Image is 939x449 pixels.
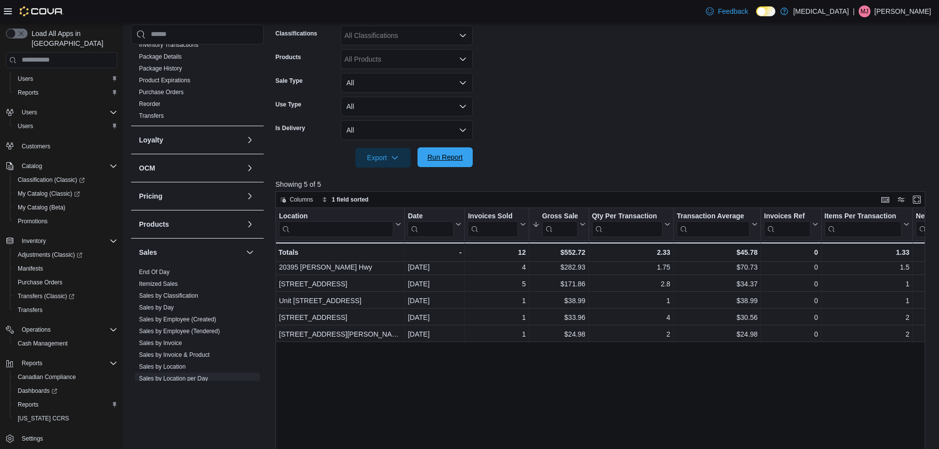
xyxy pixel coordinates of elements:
[139,316,216,323] a: Sales by Employee (Created)
[853,5,855,17] p: |
[18,160,46,172] button: Catalog
[764,211,818,237] button: Invoices Ref
[14,399,42,411] a: Reports
[14,202,117,213] span: My Catalog (Beta)
[532,278,585,290] div: $171.86
[18,106,41,118] button: Users
[355,148,411,168] button: Export
[14,188,84,200] a: My Catalog (Classic)
[764,261,818,273] div: 0
[139,88,184,96] span: Purchase Orders
[139,247,242,257] button: Sales
[591,278,670,290] div: 2.8
[18,324,117,336] span: Operations
[276,30,317,37] label: Classifications
[131,266,264,436] div: Sales
[279,278,401,290] div: [STREET_ADDRESS]
[14,338,71,349] a: Cash Management
[824,211,902,221] div: Items Per Transaction
[14,73,117,85] span: Users
[756,16,757,17] span: Dark Mode
[18,357,46,369] button: Reports
[468,246,525,258] div: 12
[244,134,256,146] button: Loyalty
[10,398,121,412] button: Reports
[18,265,43,273] span: Manifests
[139,77,190,84] a: Product Expirations
[10,370,121,384] button: Canadian Compliance
[139,328,220,335] a: Sales by Employee (Tendered)
[341,73,473,93] button: All
[408,311,461,323] div: [DATE]
[139,247,157,257] h3: Sales
[10,86,121,100] button: Reports
[10,412,121,425] button: [US_STATE] CCRS
[139,351,209,359] span: Sales by Invoice & Product
[244,190,256,202] button: Pricing
[18,140,54,152] a: Customers
[468,278,525,290] div: 5
[468,261,525,273] div: 4
[244,218,256,230] button: Products
[859,5,870,17] div: Mallory Jonn
[279,311,401,323] div: [STREET_ADDRESS]
[276,194,317,206] button: Columns
[10,187,121,201] a: My Catalog (Classic)
[22,326,51,334] span: Operations
[14,215,52,227] a: Promotions
[18,324,55,336] button: Operations
[532,261,585,273] div: $282.93
[139,65,182,72] a: Package History
[244,162,256,174] button: OCM
[276,101,301,108] label: Use Type
[408,246,461,258] div: -
[22,108,37,116] span: Users
[2,139,121,153] button: Customers
[14,385,117,397] span: Dashboards
[18,306,42,314] span: Transfers
[14,371,117,383] span: Canadian Compliance
[18,292,74,300] span: Transfers (Classic)
[702,1,752,21] a: Feedback
[764,295,818,307] div: 0
[2,356,121,370] button: Reports
[874,5,931,17] p: [PERSON_NAME]
[139,41,199,49] span: Inventory Transactions
[139,351,209,358] a: Sales by Invoice & Product
[468,328,525,340] div: 1
[14,399,117,411] span: Reports
[20,6,64,16] img: Cova
[18,204,66,211] span: My Catalog (Beta)
[18,190,80,198] span: My Catalog (Classic)
[14,120,117,132] span: Users
[139,163,155,173] h3: OCM
[417,147,473,167] button: Run Report
[18,235,50,247] button: Inventory
[139,339,182,347] span: Sales by Invoice
[677,278,758,290] div: $34.37
[139,304,174,311] span: Sales by Day
[895,194,907,206] button: Display options
[18,340,68,347] span: Cash Management
[14,174,117,186] span: Classification (Classic)
[911,194,923,206] button: Enter fullscreen
[542,211,577,221] div: Gross Sales
[14,276,67,288] a: Purchase Orders
[408,211,453,237] div: Date
[18,106,117,118] span: Users
[278,246,401,258] div: Totals
[459,55,467,63] button: Open list of options
[279,295,401,307] div: Unit [STREET_ADDRESS]
[139,363,186,371] span: Sales by Location
[764,278,818,290] div: 0
[14,174,89,186] a: Classification (Classic)
[2,159,121,173] button: Catalog
[18,235,117,247] span: Inventory
[677,311,758,323] div: $30.56
[28,29,117,48] span: Load All Apps in [GEOGRAPHIC_DATA]
[408,261,461,273] div: [DATE]
[22,162,42,170] span: Catalog
[139,268,170,276] span: End Of Day
[10,337,121,350] button: Cash Management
